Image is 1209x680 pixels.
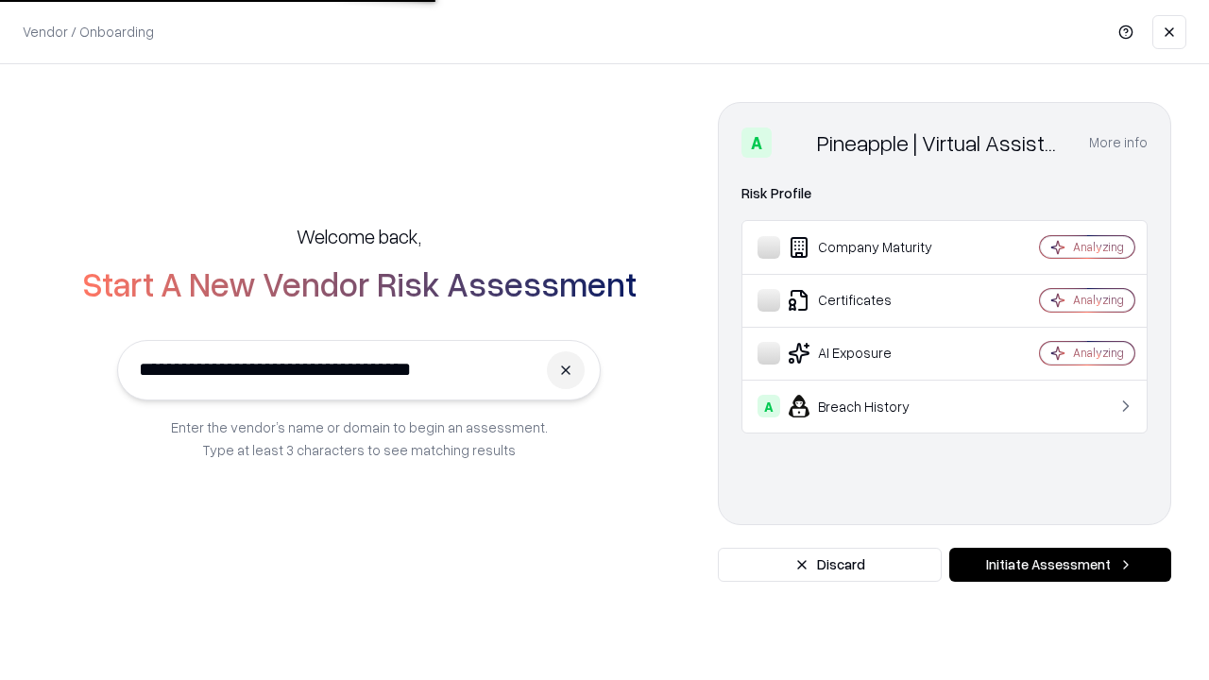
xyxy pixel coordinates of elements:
[758,395,983,417] div: Breach History
[949,548,1171,582] button: Initiate Assessment
[718,548,942,582] button: Discard
[758,236,983,259] div: Company Maturity
[758,289,983,312] div: Certificates
[297,223,421,249] h5: Welcome back,
[1073,292,1124,308] div: Analyzing
[758,342,983,365] div: AI Exposure
[1073,345,1124,361] div: Analyzing
[82,264,637,302] h2: Start A New Vendor Risk Assessment
[817,127,1066,158] div: Pineapple | Virtual Assistant Agency
[1089,126,1148,160] button: More info
[779,127,809,158] img: Pineapple | Virtual Assistant Agency
[758,395,780,417] div: A
[741,127,772,158] div: A
[741,182,1148,205] div: Risk Profile
[1073,239,1124,255] div: Analyzing
[171,416,548,461] p: Enter the vendor’s name or domain to begin an assessment. Type at least 3 characters to see match...
[23,22,154,42] p: Vendor / Onboarding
